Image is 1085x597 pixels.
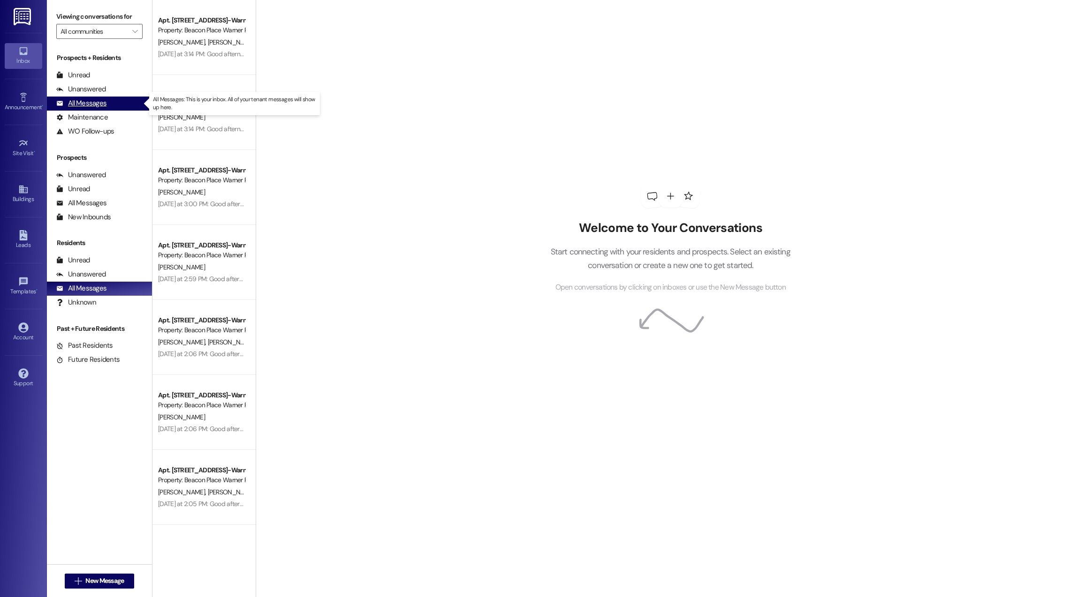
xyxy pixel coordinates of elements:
[56,98,106,108] div: All Messages
[56,112,108,122] div: Maintenance
[536,221,804,236] h2: Welcome to Your Conversations
[42,103,43,109] span: •
[158,113,205,121] span: [PERSON_NAME]
[158,413,205,421] span: [PERSON_NAME]
[36,287,38,293] span: •
[56,212,111,222] div: New Inbounds
[5,366,42,391] a: Support
[158,338,208,346] span: [PERSON_NAME]
[158,325,245,335] div: Property: Beacon Place Warner Robins
[158,275,1068,283] div: [DATE] at 2:59 PM: Good afternoon! This is a reminder that we need you to complete your renewal l...
[207,38,254,46] span: [PERSON_NAME]
[5,320,42,345] a: Account
[158,350,1069,358] div: [DATE] at 2:06 PM: Good afternoon! This is a reminder that we need you to complete your renewal l...
[158,165,245,175] div: Apt. [STREET_ADDRESS]-Warner Robins, LLC
[56,284,106,293] div: All Messages
[61,24,128,39] input: All communities
[56,341,113,351] div: Past Residents
[5,135,42,161] a: Site Visit •
[34,149,35,155] span: •
[158,400,245,410] div: Property: Beacon Place Warner Robins
[47,153,152,163] div: Prospects
[158,15,245,25] div: Apt. [STREET_ADDRESS]-Warner Robins, LLC
[56,84,106,94] div: Unanswered
[56,70,90,80] div: Unread
[75,577,82,585] i: 
[207,488,254,496] span: [PERSON_NAME]
[158,425,1069,433] div: [DATE] at 2:06 PM: Good afternoon! This is a reminder that we need you to complete your renewal l...
[158,38,208,46] span: [PERSON_NAME]
[56,198,106,208] div: All Messages
[56,9,143,24] label: Viewing conversations for
[158,315,245,325] div: Apt. [STREET_ADDRESS]-Warner Robins, LLC
[158,488,208,496] span: [PERSON_NAME]
[158,125,1066,133] div: [DATE] at 3:14 PM: Good afternoon! This is a reminder that we need you to complete your renewal l...
[14,8,33,25] img: ResiDesk Logo
[47,238,152,248] div: Residents
[158,263,205,271] span: [PERSON_NAME]
[56,170,106,180] div: Unanswered
[158,175,245,185] div: Property: Beacon Place Warner Robins
[56,127,114,136] div: WO Follow-ups
[158,475,245,485] div: Property: Beacon Place Warner Robins
[47,53,152,63] div: Prospects + Residents
[158,465,245,475] div: Apt. [STREET_ADDRESS]-Warner Robins, LLC
[158,500,1069,508] div: [DATE] at 2:05 PM: Good afternoon! This is a reminder that we need you to complete your renewal l...
[158,90,245,100] div: Apt. [STREET_ADDRESS]-Warner Robins, LLC
[56,298,96,307] div: Unknown
[132,28,137,35] i: 
[207,338,254,346] span: [PERSON_NAME]
[5,274,42,299] a: Templates •
[158,188,205,196] span: [PERSON_NAME]
[5,181,42,207] a: Buildings
[158,390,245,400] div: Apt. [STREET_ADDRESS]-Warner Robins, LLC
[56,184,90,194] div: Unread
[5,227,42,253] a: Leads
[5,43,42,68] a: Inbox
[153,96,316,112] p: All Messages: This is your inbox. All of your tenant messages will show up here.
[158,25,245,35] div: Property: Beacon Place Warner Robins
[65,574,134,589] button: New Message
[158,200,1069,208] div: [DATE] at 3:00 PM: Good afternoon! This is a reminder that we need you to complete your renewal l...
[555,282,786,293] span: Open conversations by clicking on inboxes or use the New Message button
[47,324,152,334] div: Past + Future Residents
[536,245,804,272] p: Start connecting with your residents and prospects. Select an existing conversation or create a n...
[158,240,245,250] div: Apt. [STREET_ADDRESS]-Warner Robins, LLC
[56,355,120,365] div: Future Residents
[85,576,124,586] span: New Message
[56,269,106,279] div: Unanswered
[56,255,90,265] div: Unread
[158,250,245,260] div: Property: Beacon Place Warner Robins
